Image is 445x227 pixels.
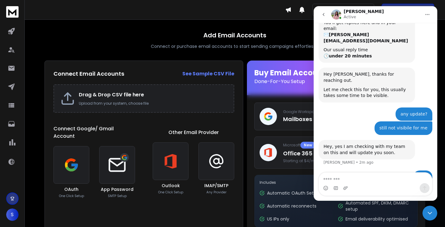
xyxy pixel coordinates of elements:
[64,186,78,192] h3: OAuth
[162,183,180,189] h3: Outlook
[151,43,319,49] p: Connect or purchase email accounts to start sending campaigns effortlessly
[313,117,350,122] span: Starting at $4/mo
[182,70,234,78] a: See Sample CSV File
[6,208,19,221] button: S
[182,70,234,77] strong: See Sample CSV File
[283,158,413,163] span: Starting at $4/mo
[101,186,133,192] h3: App Password
[53,125,135,140] h1: Connect Google/ Gmail Account
[203,31,266,40] h1: Add Email Accounts
[283,109,413,114] p: Google Workspace
[59,194,84,198] p: One Click Setup
[6,6,19,18] img: logo
[300,142,316,149] div: New
[345,216,408,222] p: Email deliverability optimised
[283,149,413,158] p: Office 365 / Outlook
[254,78,418,85] p: Done-For-You Setup
[283,115,413,124] p: Mailboxes
[79,91,227,99] h2: Drag & Drop CSV file here
[267,216,289,222] p: US IPs only
[267,190,319,196] p: Automatic OAuth Setup
[382,4,434,16] button: Get Free Credits
[168,129,219,136] h1: Other Email Provider
[254,68,418,85] h1: Buy Email Accounts
[53,69,124,78] h2: Connect Email Accounts
[260,180,413,185] p: Includes
[314,6,437,201] iframe: Intercom live chat
[204,183,228,189] h3: IMAP/SMTP
[283,142,413,149] p: Microsoft
[422,206,437,221] iframe: Intercom live chat
[206,190,227,195] p: Any Provider
[267,203,316,209] p: Automatic reconnects
[108,194,127,198] p: SMTP Setup
[158,190,183,195] p: One Click Setup
[345,200,413,212] p: Automated SPF, DKIM, DMARC setup
[79,101,227,106] p: Upload from your system, choose file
